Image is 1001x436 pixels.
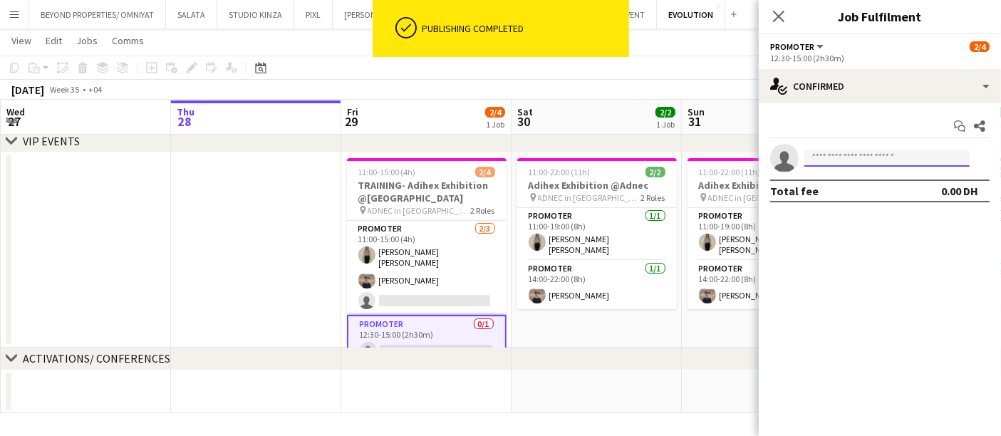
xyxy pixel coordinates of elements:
button: EVOLUTION [657,1,725,28]
span: Sun [688,105,705,118]
div: Total fee [770,184,819,198]
span: 2/4 [970,41,990,52]
app-card-role: Promoter2/311:00-15:00 (4h)[PERSON_NAME] [PERSON_NAME][PERSON_NAME] [347,221,507,315]
span: Week 35 [47,84,83,95]
span: 28 [175,113,195,130]
a: Comms [106,31,150,50]
span: 11:00-15:00 (4h) [358,167,416,177]
div: Confirmed [759,69,1001,103]
span: Sat [517,105,533,118]
span: 27 [4,113,25,130]
a: View [6,31,37,50]
span: 31 [685,113,705,130]
button: STUDIO KINZA [217,1,294,28]
span: 2 Roles [471,205,495,216]
button: SALATA [166,1,217,28]
span: Comms [112,34,144,47]
app-card-role: Promoter0/112:30-15:00 (2h30m) [347,315,507,366]
span: Wed [6,105,25,118]
button: BEYOND PROPERTIES/ OMNIYAT [29,1,166,28]
div: 1 Job [656,119,675,130]
span: Fri [347,105,358,118]
app-job-card: 11:00-22:00 (11h)2/2Adihex Exhibition @Adnec ADNEC in [GEOGRAPHIC_DATA]2 RolesPromoter1/111:00-19... [517,158,677,309]
app-card-role: Promoter1/111:00-19:00 (8h)[PERSON_NAME] [PERSON_NAME] [517,208,677,261]
app-card-role: Promoter1/114:00-22:00 (8h)[PERSON_NAME] [688,261,847,309]
app-card-role: Promoter1/111:00-19:00 (8h)[PERSON_NAME] [PERSON_NAME] [688,208,847,261]
span: 30 [515,113,533,130]
button: PIXL [294,1,333,28]
span: ADNEC in [GEOGRAPHIC_DATA] [538,192,641,203]
app-card-role: Promoter1/114:00-22:00 (8h)[PERSON_NAME] [517,261,677,309]
div: 12:30-15:00 (2h30m) [770,53,990,63]
div: 0.00 DH [941,184,978,198]
span: 2/4 [485,107,505,118]
span: Promoter [770,41,814,52]
span: 2/2 [655,107,675,118]
div: +04 [88,84,102,95]
app-job-card: 11:00-22:00 (11h)2/2Adihex Exhibition @Adnec ADNEC in [GEOGRAPHIC_DATA]2 RolesPromoter1/111:00-19... [688,158,847,309]
h3: TRAINING- Adihex Exhibition @[GEOGRAPHIC_DATA] [347,179,507,204]
span: 11:00-22:00 (11h) [699,167,761,177]
span: 2/2 [645,167,665,177]
h3: Adihex Exhibition @Adnec [688,179,847,192]
h3: Adihex Exhibition @Adnec [517,179,677,192]
h3: Job Fulfilment [759,7,1001,26]
div: ACTIVATIONS/ CONFERENCES [23,351,170,365]
a: Edit [40,31,68,50]
a: Jobs [71,31,103,50]
span: ADNEC in [GEOGRAPHIC_DATA] [368,205,471,216]
div: VIP EVENTS [23,134,80,148]
span: Thu [177,105,195,118]
span: 29 [345,113,358,130]
span: 11:00-22:00 (11h) [529,167,591,177]
span: 2/4 [475,167,495,177]
span: View [11,34,31,47]
span: Jobs [76,34,98,47]
app-job-card: 11:00-15:00 (4h)2/4TRAINING- Adihex Exhibition @[GEOGRAPHIC_DATA] ADNEC in [GEOGRAPHIC_DATA]2 Rol... [347,158,507,366]
span: ADNEC in [GEOGRAPHIC_DATA] [708,192,811,203]
div: [DATE] [11,83,44,97]
div: 1 Job [486,119,504,130]
span: 2 Roles [641,192,665,203]
span: Edit [46,34,62,47]
button: Promoter [770,41,826,52]
button: [PERSON_NAME] [333,1,417,28]
div: Publishing completed [422,22,623,35]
